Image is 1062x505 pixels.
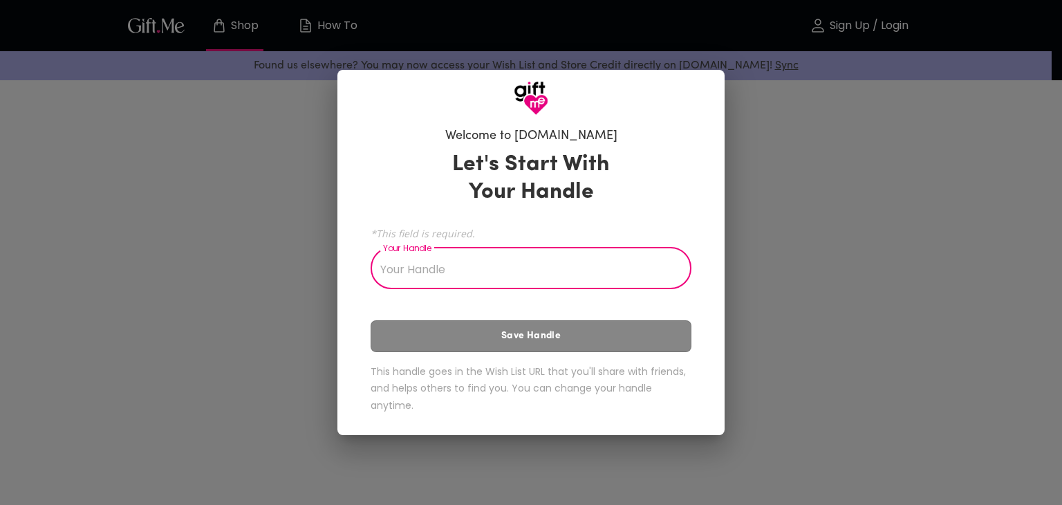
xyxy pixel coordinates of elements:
[445,128,617,145] h6: Welcome to [DOMAIN_NAME]
[371,363,691,414] h6: This handle goes in the Wish List URL that you'll share with friends, and helps others to find yo...
[514,81,548,116] img: GiftMe Logo
[371,250,676,289] input: Your Handle
[435,151,627,206] h3: Let's Start With Your Handle
[371,227,691,240] span: *This field is required.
